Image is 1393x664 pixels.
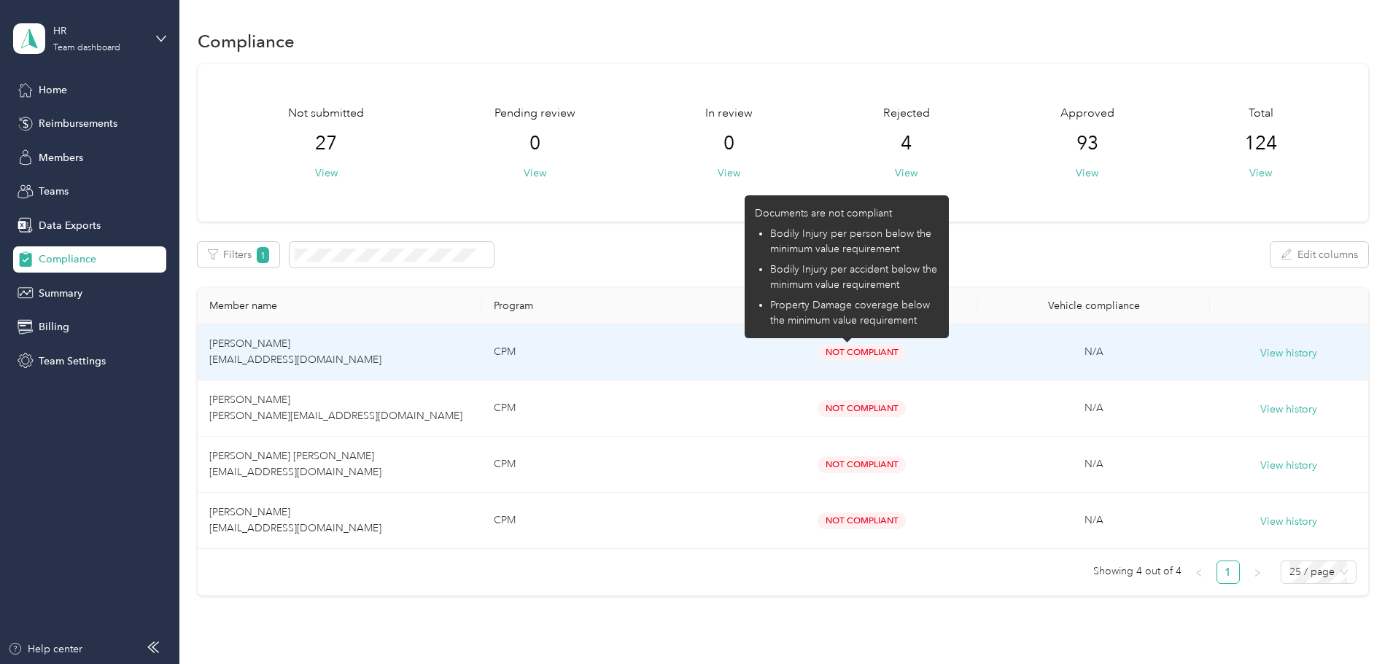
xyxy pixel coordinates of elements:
div: Vehicle compliance [990,300,1198,312]
li: Next Page [1246,561,1269,584]
span: N/A [1084,345,1103,358]
span: 124 [1244,132,1277,155]
span: Pending review [494,105,575,122]
button: View [315,165,338,181]
li: 1 [1217,561,1240,584]
span: Summary [39,286,82,301]
button: Edit columns [1270,242,1368,267]
button: View history [1260,458,1317,474]
span: [PERSON_NAME] [PERSON_NAME] [EMAIL_ADDRESS][DOMAIN_NAME] [209,450,381,478]
button: View [895,165,917,181]
th: Member name [198,288,482,324]
span: [PERSON_NAME] [EMAIL_ADDRESS][DOMAIN_NAME] [209,506,381,534]
div: Team dashboard [53,44,120,52]
span: Teams [39,184,69,199]
span: Members [39,150,83,165]
button: View [524,165,546,181]
div: Page Size [1281,561,1357,584]
button: View history [1260,345,1317,362]
span: left [1195,569,1203,577]
span: Team Settings [39,354,106,369]
span: Not Compliant [818,512,906,529]
span: Not Compliant [818,456,906,473]
span: N/A [1084,402,1103,414]
span: Property Damage coverage below the minimum value requirement [770,299,930,327]
span: 25 / page [1289,561,1348,583]
button: left [1187,561,1211,584]
button: View history [1260,514,1317,530]
span: Rejected [883,105,930,122]
button: Filters1 [198,242,280,267]
button: Help center [8,641,82,657]
td: CPM [482,324,745,380]
th: Program [482,288,745,324]
span: Bodily Injury per person below the minimum value requirement [770,227,931,255]
td: CPM [482,437,745,493]
span: In review [705,105,753,122]
button: View [1249,165,1272,181]
span: Not Compliant [818,344,906,361]
span: 27 [315,132,337,155]
span: Data Exports [39,218,101,233]
span: N/A [1084,458,1103,470]
span: Home [39,82,67,98]
span: 0 [723,132,734,155]
span: 93 [1076,132,1098,155]
span: Compliance [39,251,96,267]
span: Approved [1060,105,1114,122]
span: right [1253,569,1262,577]
span: Bodily Injury per accident below the minimum value requirement [770,263,937,291]
iframe: Everlance-gr Chat Button Frame [1311,582,1393,664]
span: Billing [39,319,69,335]
span: 4 [901,132,912,155]
li: Previous Page [1187,561,1211,584]
span: N/A [1084,514,1103,526]
button: View [1076,165,1098,181]
a: 1 [1217,561,1239,583]
span: Showing 4 out of 4 [1093,561,1181,582]
div: HR [53,23,144,39]
span: Reimbursements [39,116,117,131]
button: View history [1260,402,1317,418]
span: Total [1249,105,1273,122]
span: 1 [257,247,270,263]
span: [PERSON_NAME] [EMAIL_ADDRESS][DOMAIN_NAME] [209,337,381,366]
button: right [1246,561,1269,584]
button: View [718,165,740,181]
span: Not submitted [288,105,364,122]
p: Documents are not compliant [755,206,939,221]
h1: Compliance [198,34,295,49]
span: [PERSON_NAME] [PERSON_NAME][EMAIL_ADDRESS][DOMAIN_NAME] [209,394,462,422]
td: CPM [482,493,745,549]
span: Not Compliant [818,400,906,417]
td: CPM [482,380,745,437]
span: 0 [529,132,540,155]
